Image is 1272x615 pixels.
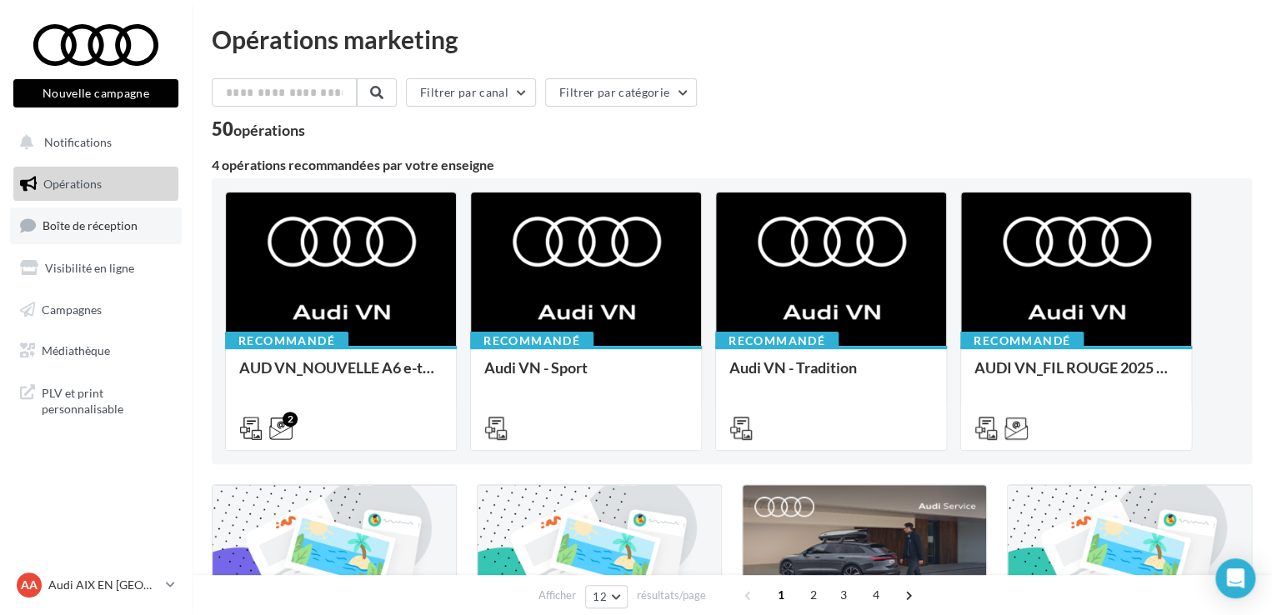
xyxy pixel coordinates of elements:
[863,582,889,608] span: 4
[21,577,38,593] span: AA
[800,582,827,608] span: 2
[10,292,182,327] a: Campagnes
[545,78,697,107] button: Filtrer par catégorie
[42,302,102,316] span: Campagnes
[729,359,933,392] div: Audi VN - Tradition
[42,343,110,357] span: Médiathèque
[10,167,182,202] a: Opérations
[43,177,102,191] span: Opérations
[212,158,1252,172] div: 4 opérations recommandées par votre enseigne
[1215,558,1255,598] div: Open Intercom Messenger
[715,332,839,350] div: Recommandé
[406,78,536,107] button: Filtrer par canal
[585,585,628,608] button: 12
[212,120,305,138] div: 50
[43,218,138,232] span: Boîte de réception
[10,375,182,424] a: PLV et print personnalisable
[48,577,159,593] p: Audi AIX EN [GEOGRAPHIC_DATA]
[13,569,178,601] a: AA Audi AIX EN [GEOGRAPHIC_DATA]
[233,122,305,137] div: opérations
[283,412,298,427] div: 2
[10,333,182,368] a: Médiathèque
[10,125,175,160] button: Notifications
[960,332,1084,350] div: Recommandé
[10,207,182,243] a: Boîte de réception
[10,251,182,286] a: Visibilité en ligne
[212,27,1252,52] div: Opérations marketing
[470,332,593,350] div: Recommandé
[13,79,178,107] button: Nouvelle campagne
[637,587,706,603] span: résultats/page
[538,587,576,603] span: Afficher
[830,582,857,608] span: 3
[42,382,172,417] span: PLV et print personnalisable
[45,261,134,275] span: Visibilité en ligne
[484,359,688,392] div: Audi VN - Sport
[239,359,443,392] div: AUD VN_NOUVELLE A6 e-tron
[225,332,348,350] div: Recommandé
[593,590,607,603] span: 12
[44,135,112,149] span: Notifications
[768,582,794,608] span: 1
[974,359,1178,392] div: AUDI VN_FIL ROUGE 2025 - A1, Q2, Q3, Q5 et Q4 e-tron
